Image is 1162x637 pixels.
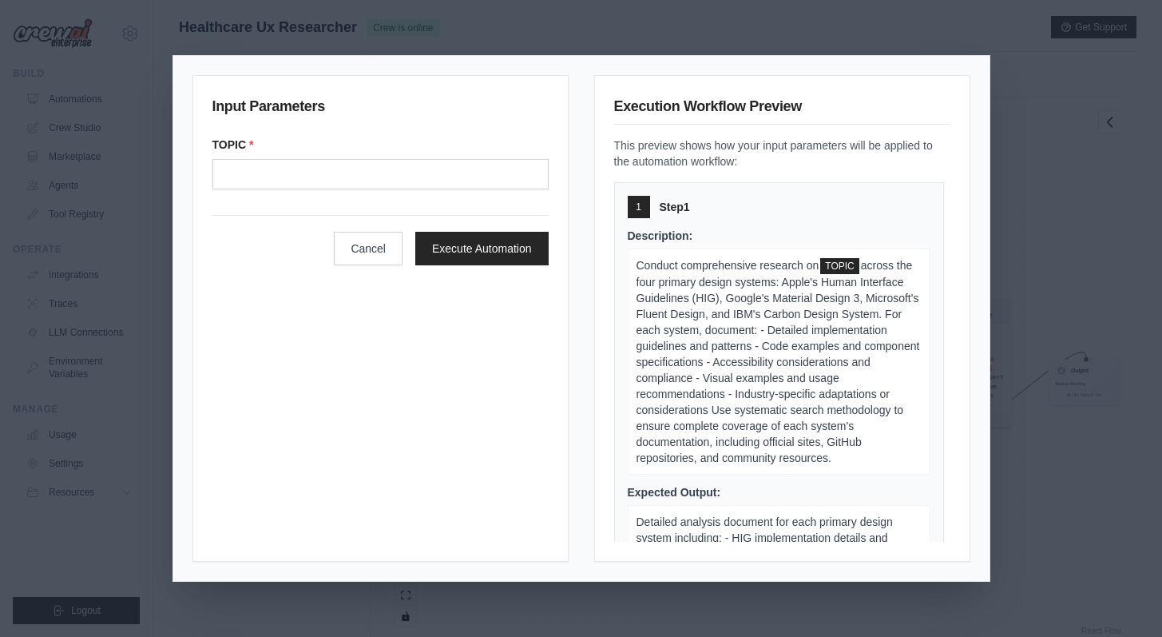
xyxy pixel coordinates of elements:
button: Execute Automation [415,232,549,265]
h3: Execution Workflow Preview [614,95,950,125]
span: Conduct comprehensive research on [637,259,819,272]
span: Description: [628,229,693,242]
span: across the four primary design systems: Apple's Human Interface Guidelines (HIG), Google's Materi... [637,259,920,464]
button: Cancel [334,232,403,265]
label: TOPIC [212,137,549,153]
span: TOPIC [820,258,859,274]
span: 1 [636,201,641,213]
span: Expected Output: [628,486,721,499]
p: This preview shows how your input parameters will be applied to the automation workflow: [614,137,950,169]
h3: Input Parameters [212,95,549,124]
span: Detailed analysis document for each primary design system including: - HIG implementation details... [637,516,893,560]
span: Step 1 [660,199,690,215]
